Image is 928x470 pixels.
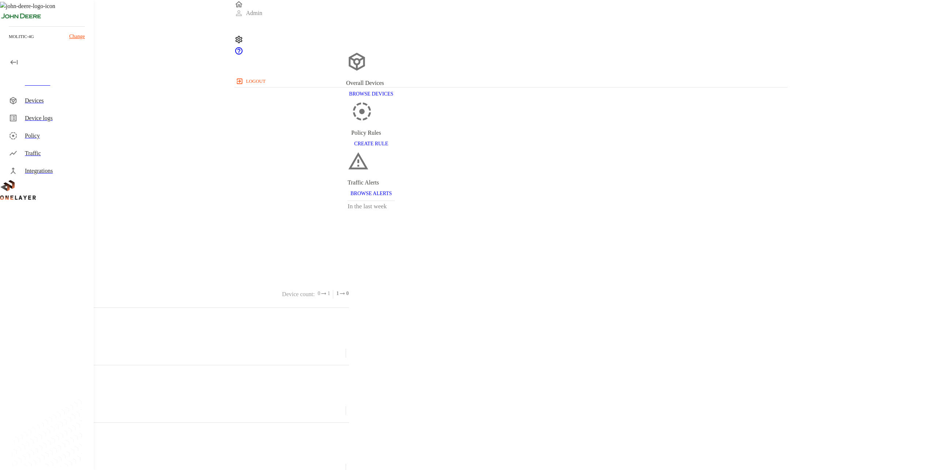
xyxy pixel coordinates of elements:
a: onelayer-support [234,50,243,56]
div: Traffic Alerts [347,178,395,187]
span: 1 [327,290,330,297]
div: Policy Rules [351,128,391,137]
button: BROWSE DEVICES [346,87,396,101]
p: Device count : [282,290,315,299]
span: 0 [318,290,320,297]
button: BROWSE ALERTS [347,187,395,201]
span: 1 [336,290,339,297]
p: Admin [246,9,262,18]
a: logout [234,75,788,87]
span: 0 [346,290,349,297]
span: Support Portal [234,50,243,56]
button: logout [234,75,268,87]
a: CREATE RULE [351,140,391,146]
a: BROWSE DEVICES [346,90,396,97]
a: BROWSE ALERTS [347,190,395,196]
button: CREATE RULE [351,137,391,151]
h3: In the last week [347,201,395,212]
